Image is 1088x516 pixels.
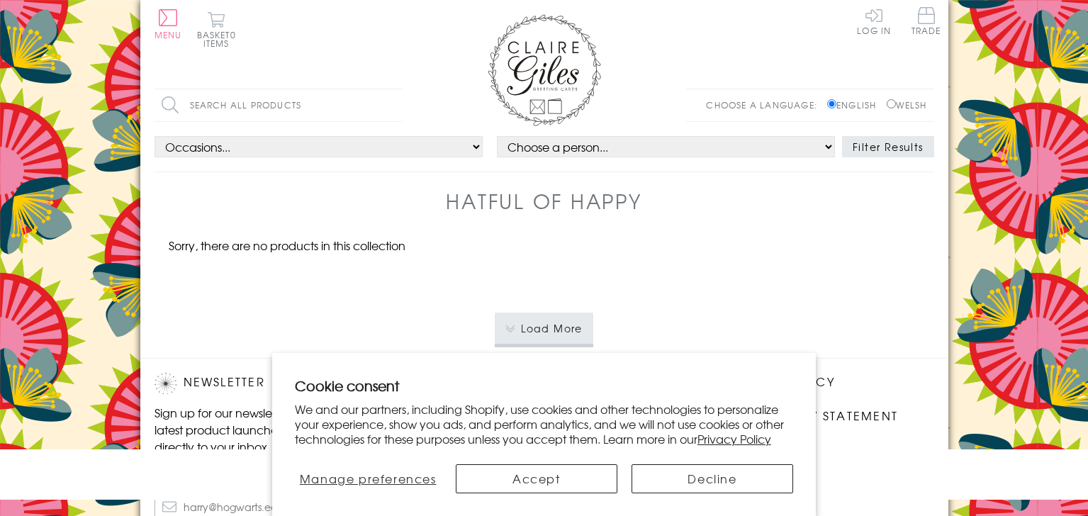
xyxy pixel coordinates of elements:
[827,99,836,108] input: English
[300,470,437,487] span: Manage preferences
[706,99,824,111] p: Choose a language:
[857,7,891,35] a: Log In
[842,136,934,157] button: Filter Results
[912,7,941,38] a: Trade
[488,14,601,126] img: Claire Giles Greetings Cards
[203,28,236,50] span: 0 items
[155,404,396,455] p: Sign up for our newsletter to receive the latest product launches, news and offers directly to yo...
[495,313,593,344] button: Load More
[827,99,883,111] label: English
[456,464,617,493] button: Accept
[155,89,403,121] input: Search all products
[697,430,771,447] a: Privacy Policy
[887,99,896,108] input: Welsh
[912,7,941,35] span: Trade
[295,402,794,446] p: We and our partners, including Shopify, use cookies and other technologies to personalize your ex...
[197,11,236,47] button: Basket0 items
[155,9,182,39] button: Menu
[295,376,794,396] h2: Cookie consent
[295,464,442,493] button: Manage preferences
[388,89,403,121] input: Search
[155,237,420,254] p: Sorry, there are no products in this collection
[446,186,641,215] h1: Hatful of Happy
[887,99,927,111] label: Welsh
[632,464,793,493] button: Decline
[155,373,396,394] h2: Newsletter
[155,28,182,41] span: Menu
